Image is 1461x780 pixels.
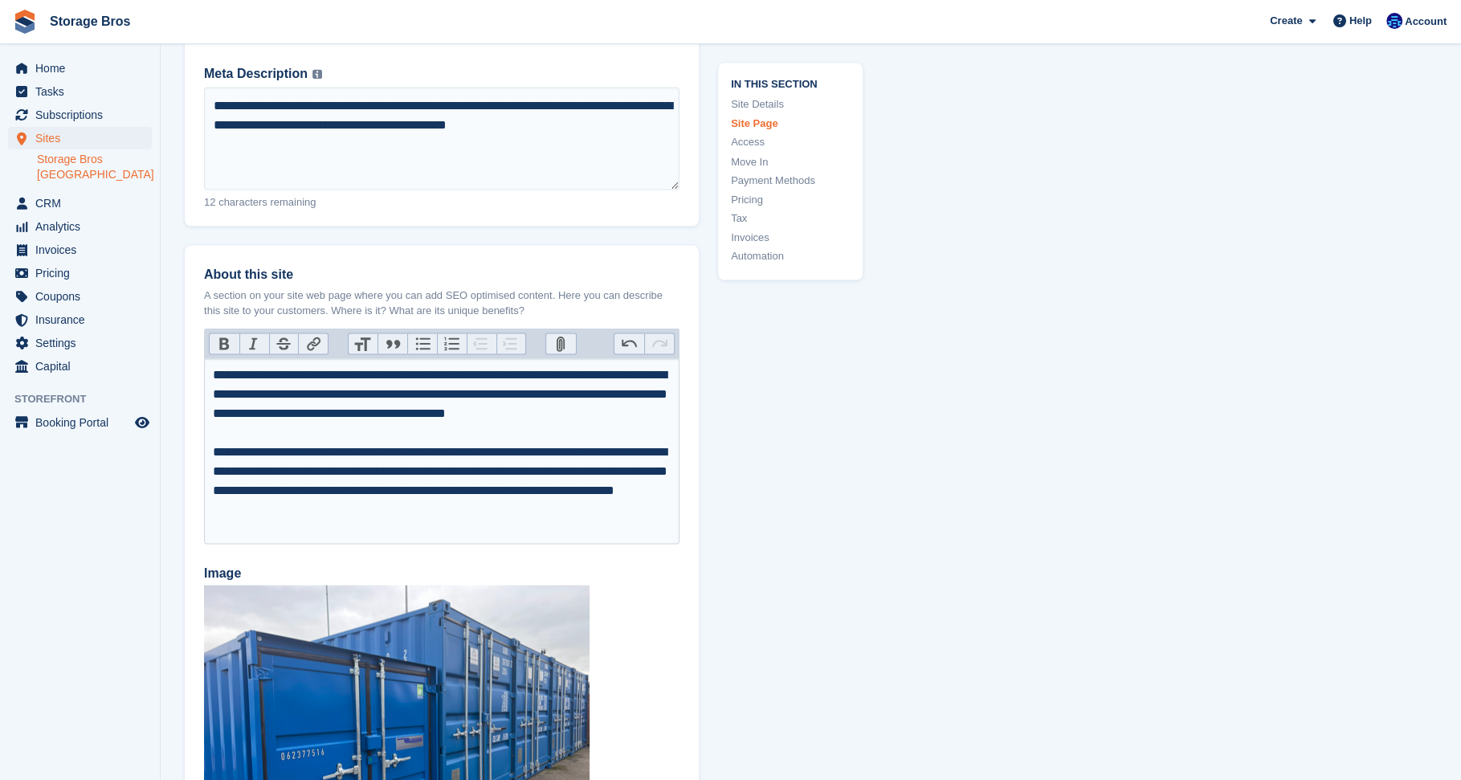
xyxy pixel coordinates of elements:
[298,333,328,354] button: Link
[731,210,850,227] a: Tax
[349,333,378,354] button: Heading
[1405,14,1447,30] span: Account
[1349,13,1372,29] span: Help
[8,285,152,308] a: menu
[1270,13,1302,29] span: Create
[731,248,850,264] a: Automation
[731,97,850,113] a: Site Details
[8,127,152,149] a: menu
[35,239,132,261] span: Invoices
[8,355,152,378] a: menu
[35,215,132,238] span: Analytics
[269,333,299,354] button: Strikethrough
[8,57,152,80] a: menu
[239,333,269,354] button: Italic
[8,308,152,331] a: menu
[731,76,850,91] span: In this section
[35,355,132,378] span: Capital
[35,308,132,331] span: Insurance
[8,239,152,261] a: menu
[546,333,576,354] button: Attach Files
[204,264,679,284] label: About this site
[43,8,137,35] a: Storage Bros
[644,333,674,354] button: Redo
[35,57,132,80] span: Home
[731,229,850,245] a: Invoices
[312,69,322,79] img: icon-info-grey-7440780725fd019a000dd9b08b2336e03edf1995a4989e88bcd33f0948082b44.svg
[35,192,132,214] span: CRM
[8,192,152,214] a: menu
[8,411,152,434] a: menu
[35,262,132,284] span: Pricing
[437,333,467,354] button: Numbers
[407,333,437,354] button: Bullets
[8,104,152,126] a: menu
[8,215,152,238] a: menu
[204,563,679,582] label: Image
[14,391,160,407] span: Storefront
[35,411,132,434] span: Booking Portal
[35,332,132,354] span: Settings
[467,333,496,354] button: Decrease Level
[8,262,152,284] a: menu
[35,127,132,149] span: Sites
[731,116,850,132] a: Site Page
[377,333,407,354] button: Quote
[204,195,215,207] span: 12
[614,333,644,354] button: Undo
[37,152,152,182] a: Storage Bros [GEOGRAPHIC_DATA]
[204,287,679,318] p: A section on your site web page where you can add SEO optimised content. Here you can describe th...
[731,191,850,207] a: Pricing
[204,64,308,84] span: Meta Description
[133,413,152,432] a: Preview store
[731,153,850,169] a: Move In
[35,80,132,103] span: Tasks
[731,173,850,189] a: Payment Methods
[218,195,316,207] span: characters remaining
[496,333,526,354] button: Increase Level
[8,332,152,354] a: menu
[8,80,152,103] a: menu
[204,358,679,544] trix-editor: About this site
[35,104,132,126] span: Subscriptions
[35,285,132,308] span: Coupons
[731,135,850,151] a: Access
[210,333,239,354] button: Bold
[1386,13,1402,29] img: Jamie O’Mara
[13,10,37,34] img: stora-icon-8386f47178a22dfd0bd8f6a31ec36ba5ce8667c1dd55bd0f319d3a0aa187defe.svg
